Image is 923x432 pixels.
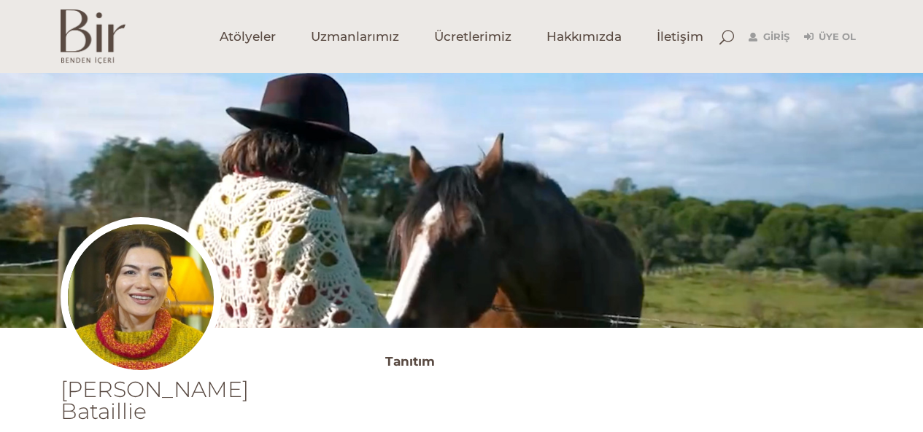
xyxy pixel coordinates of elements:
h1: [PERSON_NAME] Bataillie [61,379,305,423]
a: Giriş [749,28,789,46]
span: Uzmanlarımız [311,28,399,45]
span: Hakkımızda [547,28,622,45]
a: Üye Ol [804,28,856,46]
span: Atölyeler [220,28,276,45]
img: elvinprofilfoto-300x300.jpg [61,217,221,377]
h3: Tanıtım [385,350,863,373]
span: İletişim [657,28,703,45]
span: Ücretlerimiz [434,28,511,45]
